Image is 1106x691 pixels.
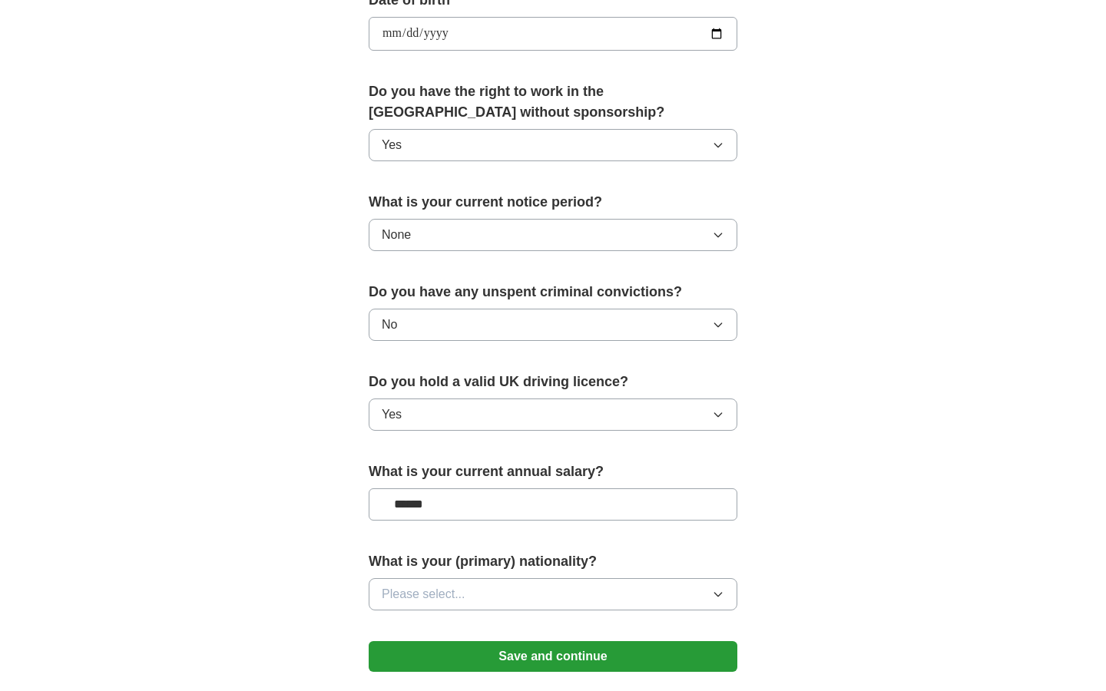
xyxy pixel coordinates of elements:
[369,461,737,482] label: What is your current annual salary?
[369,309,737,341] button: No
[369,81,737,123] label: Do you have the right to work in the [GEOGRAPHIC_DATA] without sponsorship?
[369,372,737,392] label: Do you hold a valid UK driving licence?
[382,136,402,154] span: Yes
[369,219,737,251] button: None
[369,551,737,572] label: What is your (primary) nationality?
[382,226,411,244] span: None
[382,585,465,603] span: Please select...
[369,641,737,672] button: Save and continue
[369,129,737,161] button: Yes
[382,316,397,334] span: No
[369,398,737,431] button: Yes
[369,192,737,213] label: What is your current notice period?
[369,282,737,303] label: Do you have any unspent criminal convictions?
[369,578,737,610] button: Please select...
[382,405,402,424] span: Yes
